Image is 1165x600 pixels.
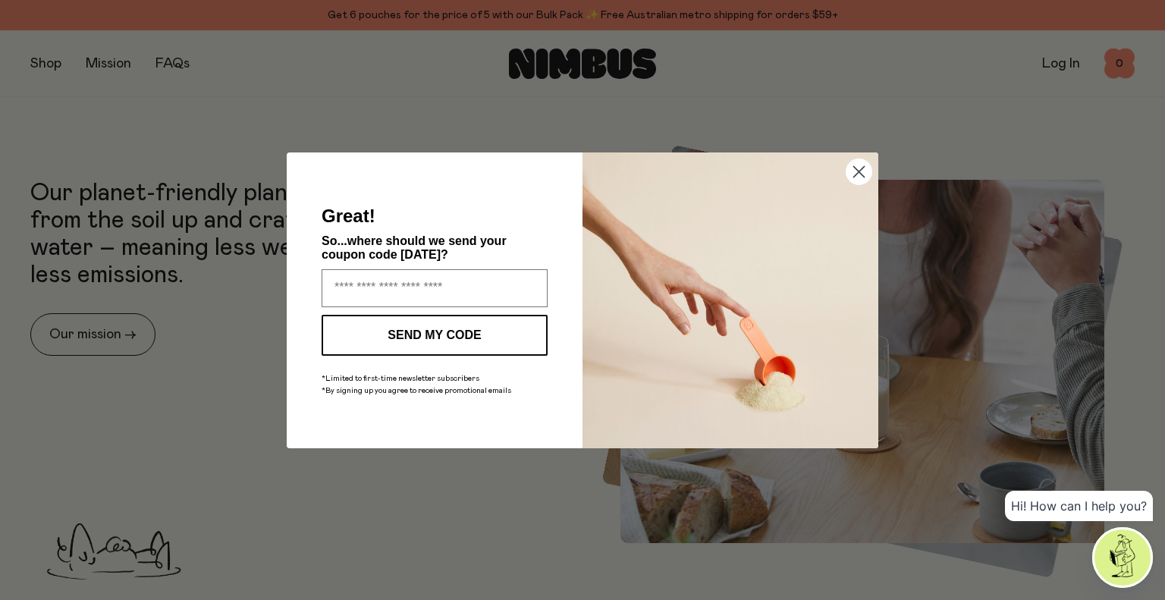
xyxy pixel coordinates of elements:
[322,206,375,226] span: Great!
[322,375,479,382] span: *Limited to first-time newsletter subscribers
[582,152,878,448] img: c0d45117-8e62-4a02-9742-374a5db49d45.jpeg
[322,234,507,261] span: So...where should we send your coupon code [DATE]?
[322,269,548,307] input: Enter your email address
[1094,529,1151,586] img: agent
[322,315,548,356] button: SEND MY CODE
[1005,491,1153,521] div: Hi! How can I help you?
[846,159,872,185] button: Close dialog
[322,387,511,394] span: *By signing up you agree to receive promotional emails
